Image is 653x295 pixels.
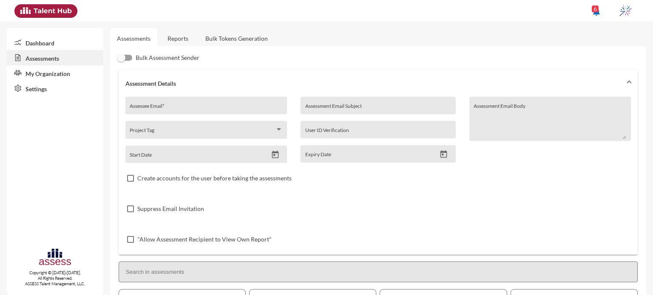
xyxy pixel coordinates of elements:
[137,234,272,244] span: "Allow Assessment Recipient to View Own Report"
[38,247,72,268] img: assesscompany-logo.png
[119,261,638,282] input: Search in assessments
[136,53,199,63] span: Bulk Assessment Sender
[7,81,103,96] a: Settings
[119,70,638,97] mat-expansion-panel-header: Assessment Details
[592,6,599,12] div: 6
[117,35,150,42] a: Assessments
[7,35,103,50] a: Dashboard
[7,270,103,287] p: Copyright © [DATE]-[DATE]. All Rights Reserved. ASSESS Talent Management, LLC.
[137,204,204,214] span: Suppress Email Invitation
[7,50,103,65] a: Assessments
[7,65,103,81] a: My Organization
[125,80,621,87] mat-panel-title: Assessment Details
[268,150,283,159] button: Open calendar
[436,150,451,159] button: Open calendar
[199,28,275,49] a: Bulk Tokens Generation
[591,6,602,17] mat-icon: notifications
[137,173,292,183] span: Create accounts for the user before taking the assessments
[161,28,195,49] a: Reports
[119,97,638,255] div: Assessment Details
